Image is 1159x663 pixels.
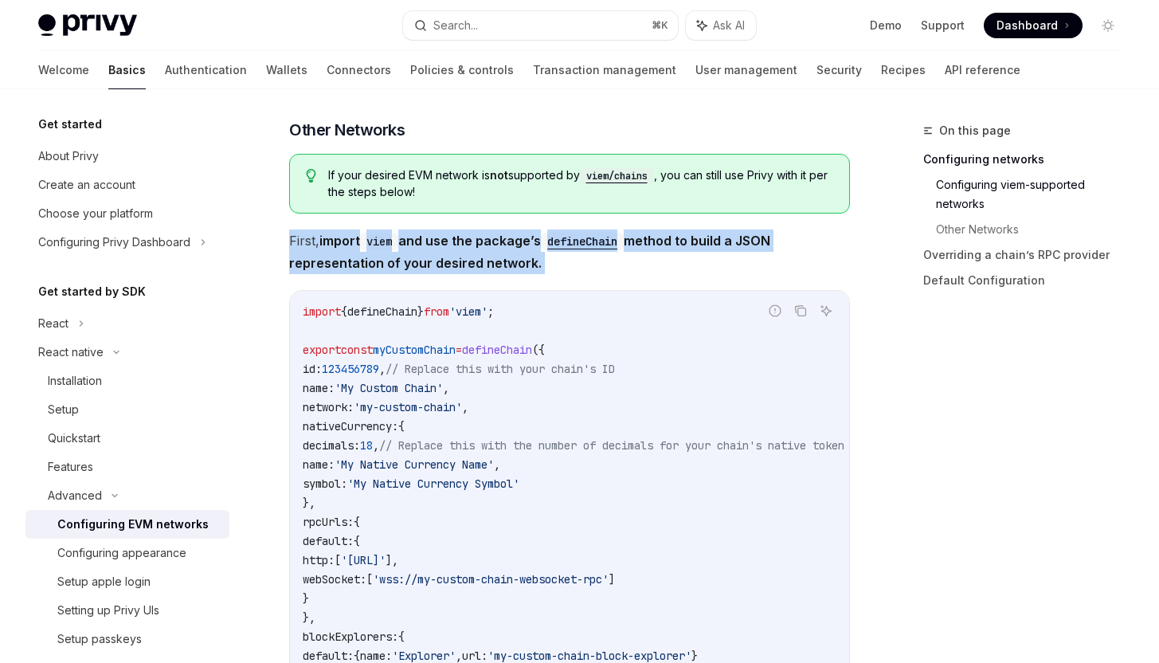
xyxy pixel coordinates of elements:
span: // Replace this with your chain's ID [386,362,615,376]
span: id: [303,362,322,376]
a: Setting up Privy UIs [25,596,229,625]
a: defineChain [541,233,624,249]
span: ; [487,304,494,319]
div: Setup passkeys [57,630,142,649]
div: Setting up Privy UIs [57,601,159,620]
span: { [398,419,405,433]
span: import [303,304,341,319]
span: , [443,381,449,395]
span: ({ [532,343,545,357]
span: 18 [360,438,373,453]
a: Support [921,18,965,33]
code: viem/chains [580,168,654,184]
span: from [424,304,449,319]
span: 'Explorer' [392,649,456,663]
span: 'viem' [449,304,487,319]
div: Quickstart [48,429,100,448]
a: Configuring EVM networks [25,510,229,539]
a: Wallets [266,51,307,89]
span: [ [366,572,373,586]
img: light logo [38,14,137,37]
span: }, [303,496,315,510]
div: Features [48,457,93,477]
div: React native [38,343,104,362]
strong: import and use the package’s method to build a JSON representation of your desired network. [289,233,770,271]
span: { [354,515,360,529]
span: , [373,438,379,453]
code: viem [360,233,398,250]
span: name: [360,649,392,663]
span: network: [303,400,354,414]
button: Search...⌘K [403,11,677,40]
a: User management [695,51,797,89]
span: export [303,343,341,357]
a: Recipes [881,51,926,89]
span: } [691,649,698,663]
span: ], [386,553,398,567]
span: } [417,304,424,319]
a: Dashboard [984,13,1083,38]
div: Search... [433,16,478,35]
span: 123456789 [322,362,379,376]
span: { [341,304,347,319]
a: Authentication [165,51,247,89]
span: default: [303,649,354,663]
div: React [38,314,69,333]
div: Setup apple login [57,572,151,591]
span: // Replace this with the number of decimals for your chain's native token [379,438,844,453]
a: About Privy [25,142,229,171]
h5: Get started [38,115,102,134]
a: Security [816,51,862,89]
code: defineChain [541,233,624,250]
a: Demo [870,18,902,33]
span: Other Networks [289,119,405,141]
button: Copy the contents from the code block [790,300,811,321]
a: Connectors [327,51,391,89]
span: { [354,534,360,548]
div: Configuring Privy Dashboard [38,233,190,252]
span: defineChain [347,304,417,319]
span: symbol: [303,477,347,491]
span: nativeCurrency: [303,419,398,433]
div: Create an account [38,175,135,194]
span: , [462,400,468,414]
span: } [303,591,309,606]
a: Other Networks [936,217,1134,242]
div: About Privy [38,147,99,166]
a: Installation [25,367,229,395]
a: Policies & controls [410,51,514,89]
span: , [456,649,462,663]
span: [ [335,553,341,567]
a: Choose your platform [25,199,229,228]
div: Advanced [48,486,102,505]
a: Features [25,453,229,481]
span: rpcUrls: [303,515,354,529]
span: webSocket: [303,572,366,586]
span: ] [609,572,615,586]
button: Toggle dark mode [1095,13,1121,38]
a: API reference [945,51,1020,89]
span: url: [462,649,487,663]
span: { [354,649,360,663]
span: Dashboard [997,18,1058,33]
span: 'my-custom-chain' [354,400,462,414]
span: Ask AI [713,18,745,33]
span: name: [303,381,335,395]
h5: Get started by SDK [38,282,146,301]
span: First, [289,229,850,274]
span: myCustomChain [373,343,456,357]
a: Quickstart [25,424,229,453]
span: { [398,630,405,644]
svg: Tip [306,169,317,183]
span: 'wss://my-custom-chain-websocket-rpc' [373,572,609,586]
span: , [494,457,500,472]
span: default: [303,534,354,548]
span: ⌘ K [652,19,668,32]
span: name: [303,457,335,472]
div: Installation [48,371,102,390]
span: blockExplorers: [303,630,398,644]
a: Setup passkeys [25,625,229,653]
button: Ask AI [686,11,756,40]
div: Setup [48,400,79,419]
span: 'my-custom-chain-block-explorer' [487,649,691,663]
